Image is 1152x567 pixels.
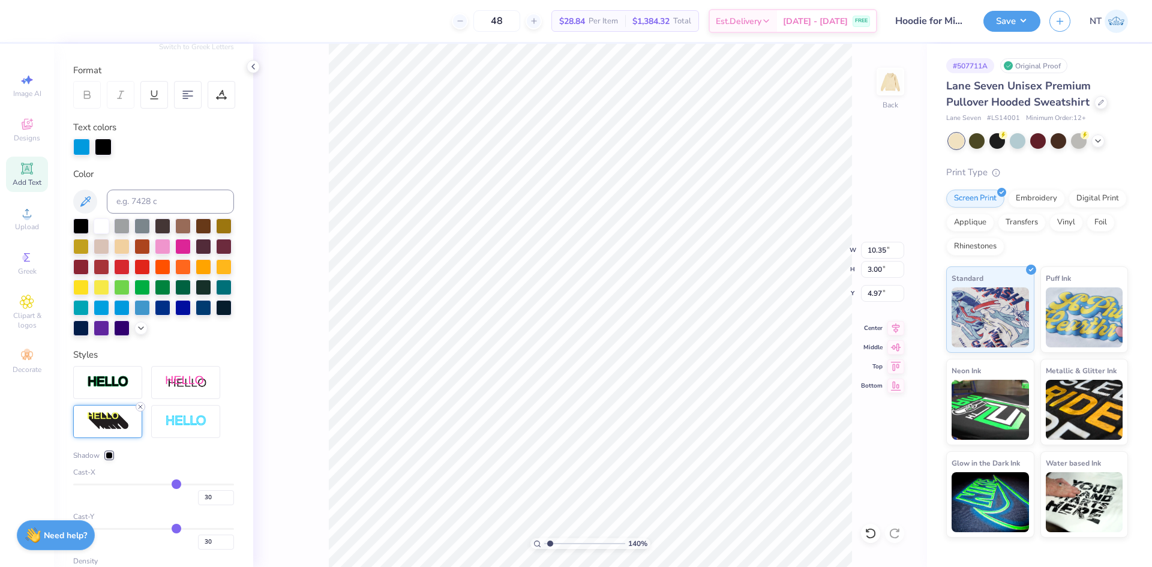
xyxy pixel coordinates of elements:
[1046,364,1117,377] span: Metallic & Glitter Ink
[946,58,994,73] div: # 507711A
[73,64,235,77] div: Format
[473,10,520,32] input: – –
[1046,287,1123,347] img: Puff Ink
[946,166,1128,179] div: Print Type
[13,365,41,374] span: Decorate
[1046,472,1123,532] img: Water based Ink
[861,324,883,332] span: Center
[946,79,1091,109] span: Lane Seven Unisex Premium Pullover Hooded Sweatshirt
[952,380,1029,440] img: Neon Ink
[1026,113,1086,124] span: Minimum Order: 12 +
[6,311,48,330] span: Clipart & logos
[886,9,974,33] input: Untitled Design
[1090,10,1128,33] a: NT
[18,266,37,276] span: Greek
[673,15,691,28] span: Total
[946,238,1004,256] div: Rhinestones
[632,15,670,28] span: $1,384.32
[783,15,848,28] span: [DATE] - [DATE]
[159,42,234,52] button: Switch to Greek Letters
[946,214,994,232] div: Applique
[1087,214,1115,232] div: Foil
[559,15,585,28] span: $28.84
[1090,14,1102,28] span: NT
[946,190,1004,208] div: Screen Print
[983,11,1040,32] button: Save
[952,457,1020,469] span: Glow in the Dark Ink
[73,511,94,522] span: Cast-Y
[15,222,39,232] span: Upload
[1069,190,1127,208] div: Digital Print
[1046,457,1101,469] span: Water based Ink
[952,287,1029,347] img: Standard
[165,415,207,428] img: Negative Space
[13,89,41,98] span: Image AI
[87,412,129,431] img: 3d Illusion
[1046,380,1123,440] img: Metallic & Glitter Ink
[1049,214,1083,232] div: Vinyl
[861,382,883,390] span: Bottom
[883,100,898,110] div: Back
[73,450,100,461] span: Shadow
[13,178,41,187] span: Add Text
[952,364,981,377] span: Neon Ink
[44,530,87,541] strong: Need help?
[165,375,207,390] img: Shadow
[73,121,116,134] label: Text colors
[998,214,1046,232] div: Transfers
[1105,10,1128,33] img: Nestor Talens
[861,362,883,371] span: Top
[878,70,902,94] img: Back
[589,15,618,28] span: Per Item
[952,472,1029,532] img: Glow in the Dark Ink
[952,272,983,284] span: Standard
[107,190,234,214] input: e.g. 7428 c
[73,348,234,362] div: Styles
[1046,272,1071,284] span: Puff Ink
[855,17,868,25] span: FREE
[628,538,647,549] span: 140 %
[73,167,234,181] div: Color
[14,133,40,143] span: Designs
[1000,58,1067,73] div: Original Proof
[861,343,883,352] span: Middle
[946,113,981,124] span: Lane Seven
[1008,190,1065,208] div: Embroidery
[73,556,98,566] span: Density
[987,113,1020,124] span: # LS14001
[87,375,129,389] img: Stroke
[73,467,95,478] span: Cast-X
[716,15,761,28] span: Est. Delivery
